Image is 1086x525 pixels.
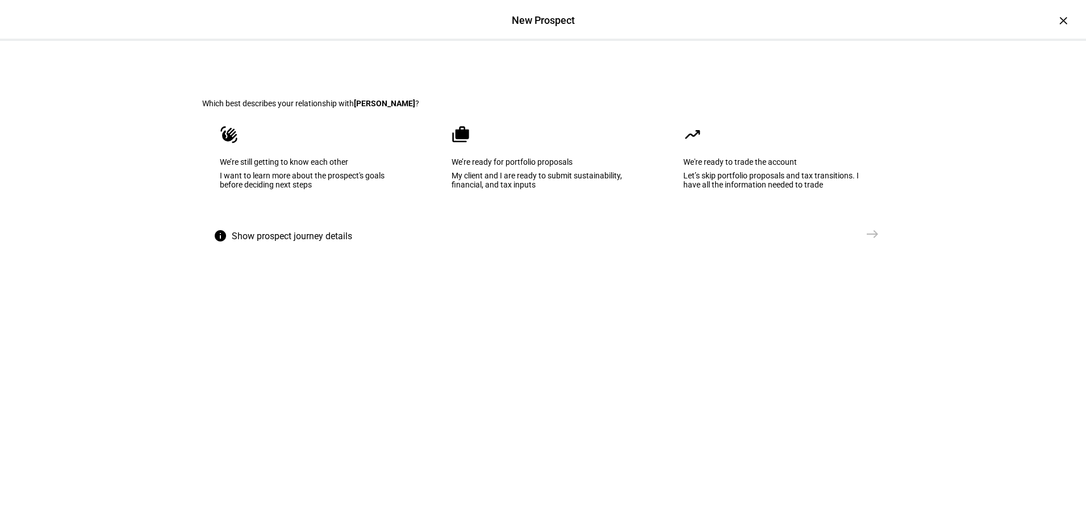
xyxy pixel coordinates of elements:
[434,108,652,223] eth-mega-radio-button: We’re ready for portfolio proposals
[452,171,634,189] div: My client and I are ready to submit sustainability, financial, and tax inputs
[1054,11,1072,30] div: ×
[452,157,634,166] div: We’re ready for portfolio proposals
[220,157,403,166] div: We’re still getting to know each other
[683,126,701,144] mat-icon: moving
[202,99,884,108] div: Which best describes your relationship with ?
[214,229,227,243] mat-icon: info
[666,108,884,223] eth-mega-radio-button: We're ready to trade the account
[452,126,470,144] mat-icon: cases
[354,99,415,108] b: [PERSON_NAME]
[220,171,403,189] div: I want to learn more about the prospect's goals before deciding next steps
[683,171,866,189] div: Let’s skip portfolio proposals and tax transitions. I have all the information needed to trade
[202,223,368,250] button: Show prospect journey details
[220,126,238,144] mat-icon: waving_hand
[683,157,866,166] div: We're ready to trade the account
[232,223,352,250] span: Show prospect journey details
[202,108,420,223] eth-mega-radio-button: We’re still getting to know each other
